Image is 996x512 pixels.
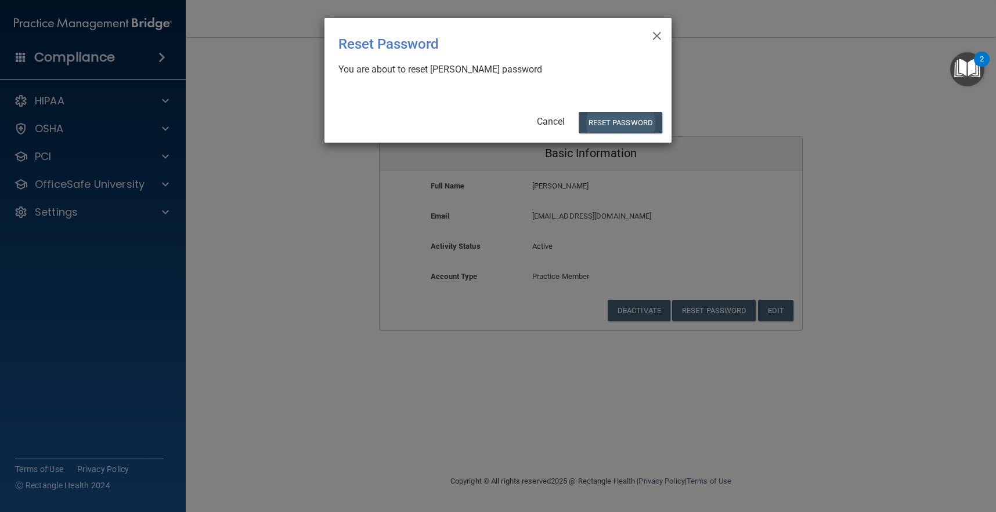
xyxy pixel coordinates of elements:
[950,52,984,86] button: Open Resource Center, 2 new notifications
[980,59,984,74] div: 2
[537,116,565,127] a: Cancel
[579,112,662,133] button: Reset Password
[795,430,982,476] iframe: Drift Widget Chat Controller
[338,63,648,76] div: You are about to reset [PERSON_NAME] password
[652,23,662,46] span: ×
[338,27,610,61] div: Reset Password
